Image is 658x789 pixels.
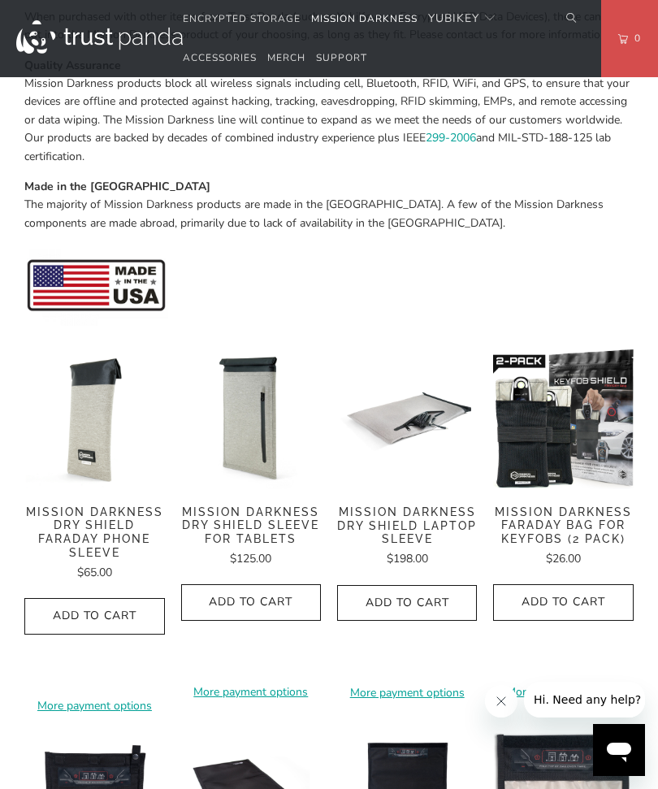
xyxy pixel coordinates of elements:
span: Support [316,51,367,64]
span: Add to Cart [41,609,147,623]
a: Mission Darkness Dry Shield Faraday Phone Sleeve - Trust Panda Mission Darkness Dry Shield Farada... [24,349,164,488]
button: Add to Cart [24,598,164,635]
button: Add to Cart [493,584,633,621]
span: Add to Cart [198,596,304,609]
a: Mission Darkness Dry Shield Faraday Phone Sleeve $65.00 [24,505,164,583]
span: $65.00 [77,565,112,580]
span: YubiKey [428,11,479,26]
span: $198.00 [387,551,428,566]
img: Mission Darkness Faraday Bag for Keyfobs (2 pack) [493,349,633,488]
strong: Made in the [GEOGRAPHIC_DATA] [24,179,210,194]
span: Mission Darkness Dry Shield Sleeve For Tablets [181,505,321,546]
span: Mission Darkness [311,12,418,25]
a: More payment options [337,684,477,702]
button: Add to Cart [181,584,321,621]
span: Mission Darkness Dry Shield Laptop Sleeve [337,505,477,546]
a: Support [316,39,367,77]
a: Mission Darkness Dry Shield Laptop Sleeve $198.00 [337,505,477,569]
img: Mission Darkness Dry Shield Sleeve For Tablets [181,349,321,488]
span: Add to Cart [510,596,616,609]
span: Add to Cart [354,596,460,610]
a: Mission Darkness Dry Shield Sleeve For Tablets Mission Darkness Dry Shield Sleeve For Tablets [181,349,321,488]
img: Mission Darkness Dry Shield Faraday Phone Sleeve - Trust Panda [24,349,164,488]
a: Accessories [183,39,257,77]
img: Trust Panda Australia [16,20,183,54]
p: Mission Darkness products block all wireless signals including cell, Bluetooth, RFID, WiFi, and G... [24,57,634,166]
a: Mission Darkness Faraday Bag for Keyfobs (2 pack) Mission Darkness Faraday Bag for Keyfobs (2 pack) [493,349,633,488]
iframe: Close message [485,685,517,717]
span: Mission Darkness Faraday Bag for Keyfobs (2 pack) [493,505,633,546]
a: Mission Darkness Faraday Bag for Keyfobs (2 pack) $26.00 [493,505,633,569]
iframe: Message from company [524,682,645,717]
span: Accessories [183,51,257,64]
a: Mission Darkness Dry Shield Sleeve For Tablets $125.00 [181,505,321,569]
iframe: Button to launch messaging window [593,724,645,776]
p: The majority of Mission Darkness products are made in the [GEOGRAPHIC_DATA]. A few of the Mission... [24,178,634,232]
img: Mission Darkness Dry Shield Laptop Sleeve [337,349,477,489]
a: 299-2006 [426,130,476,145]
span: Mission Darkness Dry Shield Faraday Phone Sleeve [24,505,164,560]
span: Encrypted Storage [183,12,301,25]
a: Merch [267,39,305,77]
span: 0 [628,29,641,47]
a: Mission Darkness Dry Shield Laptop Sleeve Mission Darkness Dry Shield Laptop Sleeve [337,349,477,489]
button: Add to Cart [337,585,477,622]
span: Merch [267,51,305,64]
span: $26.00 [546,551,581,566]
span: $125.00 [230,551,271,566]
a: More payment options [181,683,321,701]
a: More payment options [24,697,164,715]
